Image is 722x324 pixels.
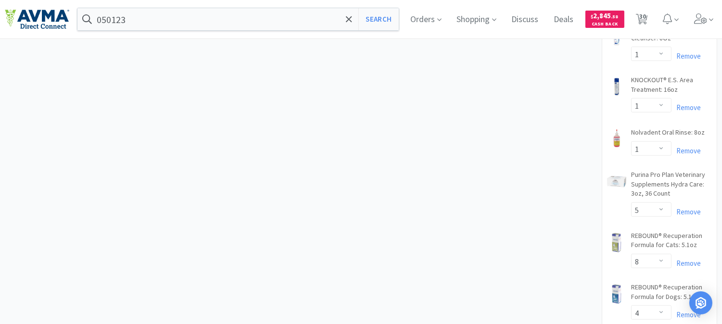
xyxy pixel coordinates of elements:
[632,16,652,25] a: 30
[671,146,701,155] a: Remove
[77,8,399,30] input: Search by item, sku, manufacturer, ingredient, size...
[671,207,701,216] a: Remove
[591,13,594,20] span: $
[671,310,701,319] a: Remove
[631,170,712,202] a: Purina Pro Plan Veterinary Supplements Hydra Care: 3oz, 36 Count
[689,291,712,314] div: Open Intercom Messenger
[631,128,705,141] a: Nolvadent Oral Rinse: 8oz
[607,172,626,191] img: f9c4afea3f2348d48980e6e25bc9746c_402960.jpeg
[508,15,543,24] a: Discuss
[591,22,619,28] span: Cash Back
[607,285,626,304] img: 05b2ffab729a43c99731295bf9aa4646_208843.jpeg
[631,75,712,98] a: KNOCKOUT® E.S. Area Treatment: 16oz
[585,6,624,32] a: $2,845.58Cash Back
[631,283,712,305] a: REBOUND® Recuperation Formula for Dogs: 5.1oz
[671,51,701,61] a: Remove
[631,231,712,254] a: REBOUND® Recuperation Formula for Cats: 5.1oz
[611,13,619,20] span: . 58
[671,103,701,112] a: Remove
[671,259,701,268] a: Remove
[607,77,626,97] img: 6fd4f7f7b17848069179bae54848a532_50025.jpeg
[358,8,398,30] button: Search
[591,11,619,20] span: 2,845
[607,233,626,252] img: 3617f451f69c461086c7b7aad2436408_208854.jpeg
[550,15,578,24] a: Deals
[5,9,69,29] img: e4e33dab9f054f5782a47901c742baa9_102.png
[607,129,626,148] img: a08fdc4fe650406daf66878ad8bb8e83_51340.jpeg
